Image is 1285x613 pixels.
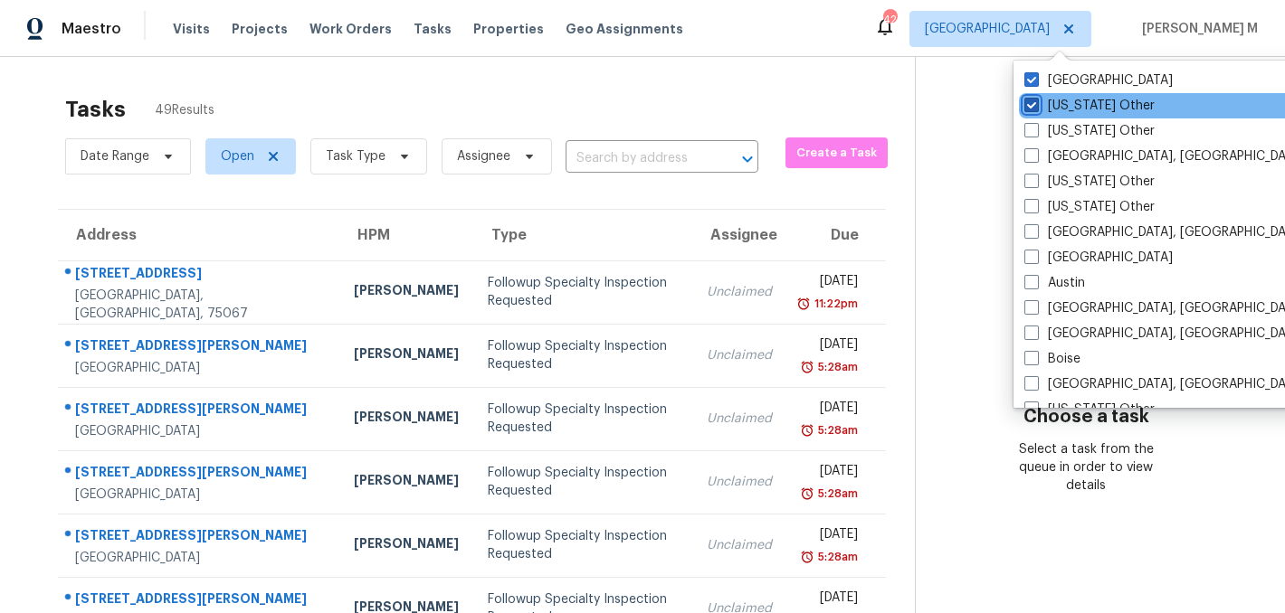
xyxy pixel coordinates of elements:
label: [US_STATE] Other [1024,122,1155,140]
span: Work Orders [309,20,392,38]
span: Projects [232,20,288,38]
div: Followup Specialty Inspection Requested [488,401,678,437]
label: [US_STATE] Other [1024,401,1155,419]
span: Open [221,147,254,165]
div: Unclaimed [707,536,772,554]
span: 49 Results [155,101,214,119]
div: 5:28am [814,485,858,503]
img: Overdue Alarm Icon [796,295,811,313]
div: [PERSON_NAME] [354,471,459,494]
th: Due [786,210,886,260]
span: Properties [473,20,544,38]
span: [PERSON_NAME] M [1135,20,1258,38]
span: Task Type [326,147,385,165]
label: [GEOGRAPHIC_DATA] [1024,71,1173,90]
span: [GEOGRAPHIC_DATA] [925,20,1050,38]
div: Unclaimed [707,473,772,491]
div: [STREET_ADDRESS][PERSON_NAME] [75,463,325,486]
div: Followup Specialty Inspection Requested [488,274,678,310]
div: [STREET_ADDRESS][PERSON_NAME] [75,336,325,359]
div: [PERSON_NAME] [354,344,459,367]
span: Create a Task [795,143,880,164]
div: [PERSON_NAME] [354,534,459,557]
span: Maestro [62,20,121,38]
div: [GEOGRAPHIC_DATA] [75,359,325,377]
div: [STREET_ADDRESS][PERSON_NAME] [75,526,325,549]
div: Unclaimed [707,410,772,428]
label: [US_STATE] Other [1024,198,1155,216]
div: Followup Specialty Inspection Requested [488,527,678,563]
button: Open [735,146,760,172]
label: [GEOGRAPHIC_DATA] [1024,249,1173,267]
img: Overdue Alarm Icon [800,358,814,376]
h2: Tasks [65,100,126,118]
img: Overdue Alarm Icon [800,548,814,566]
div: [PERSON_NAME] [354,281,459,304]
div: Unclaimed [707,283,772,301]
span: Tasks [414,23,452,35]
h3: Choose a task [1023,408,1149,426]
label: [US_STATE] Other [1024,173,1155,191]
div: [GEOGRAPHIC_DATA], [GEOGRAPHIC_DATA], 75067 [75,287,325,323]
button: Create a Task [785,137,889,168]
span: Geo Assignments [566,20,683,38]
img: Overdue Alarm Icon [800,485,814,503]
div: [PERSON_NAME] [354,408,459,430]
div: [DATE] [801,589,858,611]
div: [DATE] [801,335,858,358]
span: Date Range [81,147,149,165]
label: Boise [1024,350,1080,368]
img: Overdue Alarm Icon [800,421,814,439]
input: Search by address [566,145,708,173]
div: Select a task from the queue in order to view details [1001,440,1171,495]
div: [STREET_ADDRESS][PERSON_NAME] [75,400,325,422]
th: Address [58,210,339,260]
div: 42 [883,11,896,29]
div: [GEOGRAPHIC_DATA] [75,486,325,504]
th: Assignee [692,210,786,260]
label: Austin [1024,274,1085,292]
div: [DATE] [801,462,858,485]
div: Followup Specialty Inspection Requested [488,337,678,373]
div: [STREET_ADDRESS] [75,264,325,287]
div: 5:28am [814,548,858,566]
th: HPM [339,210,473,260]
label: [US_STATE] Other [1024,97,1155,115]
th: Type [473,210,692,260]
div: [DATE] [801,399,858,421]
div: 5:28am [814,358,858,376]
div: [GEOGRAPHIC_DATA] [75,549,325,567]
div: [DATE] [801,272,858,295]
div: [DATE] [801,525,858,548]
div: Followup Specialty Inspection Requested [488,464,678,500]
div: [STREET_ADDRESS][PERSON_NAME] [75,589,325,612]
div: [GEOGRAPHIC_DATA] [75,422,325,440]
span: Assignee [457,147,510,165]
div: Unclaimed [707,346,772,364]
span: Visits [173,20,210,38]
div: 5:28am [814,421,858,439]
div: 11:22pm [811,295,858,313]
